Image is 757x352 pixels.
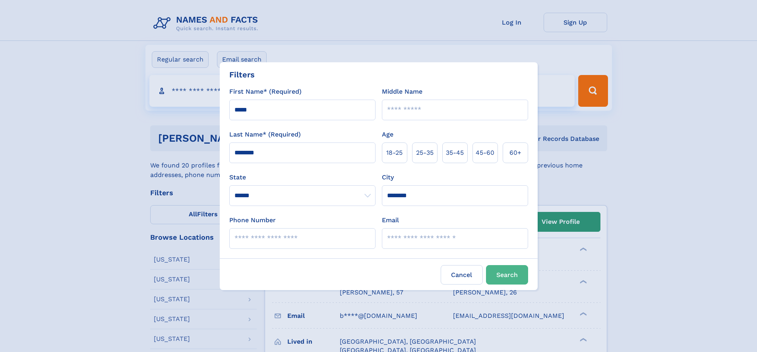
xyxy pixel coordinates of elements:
[509,148,521,158] span: 60+
[476,148,494,158] span: 45‑60
[229,69,255,81] div: Filters
[382,215,399,225] label: Email
[382,130,393,139] label: Age
[382,173,394,182] label: City
[486,265,528,285] button: Search
[416,148,434,158] span: 25‑35
[229,87,302,96] label: First Name* (Required)
[382,87,422,96] label: Middle Name
[229,130,301,139] label: Last Name* (Required)
[229,215,276,225] label: Phone Number
[446,148,464,158] span: 35‑45
[229,173,376,182] label: State
[441,265,483,285] label: Cancel
[386,148,403,158] span: 18‑25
